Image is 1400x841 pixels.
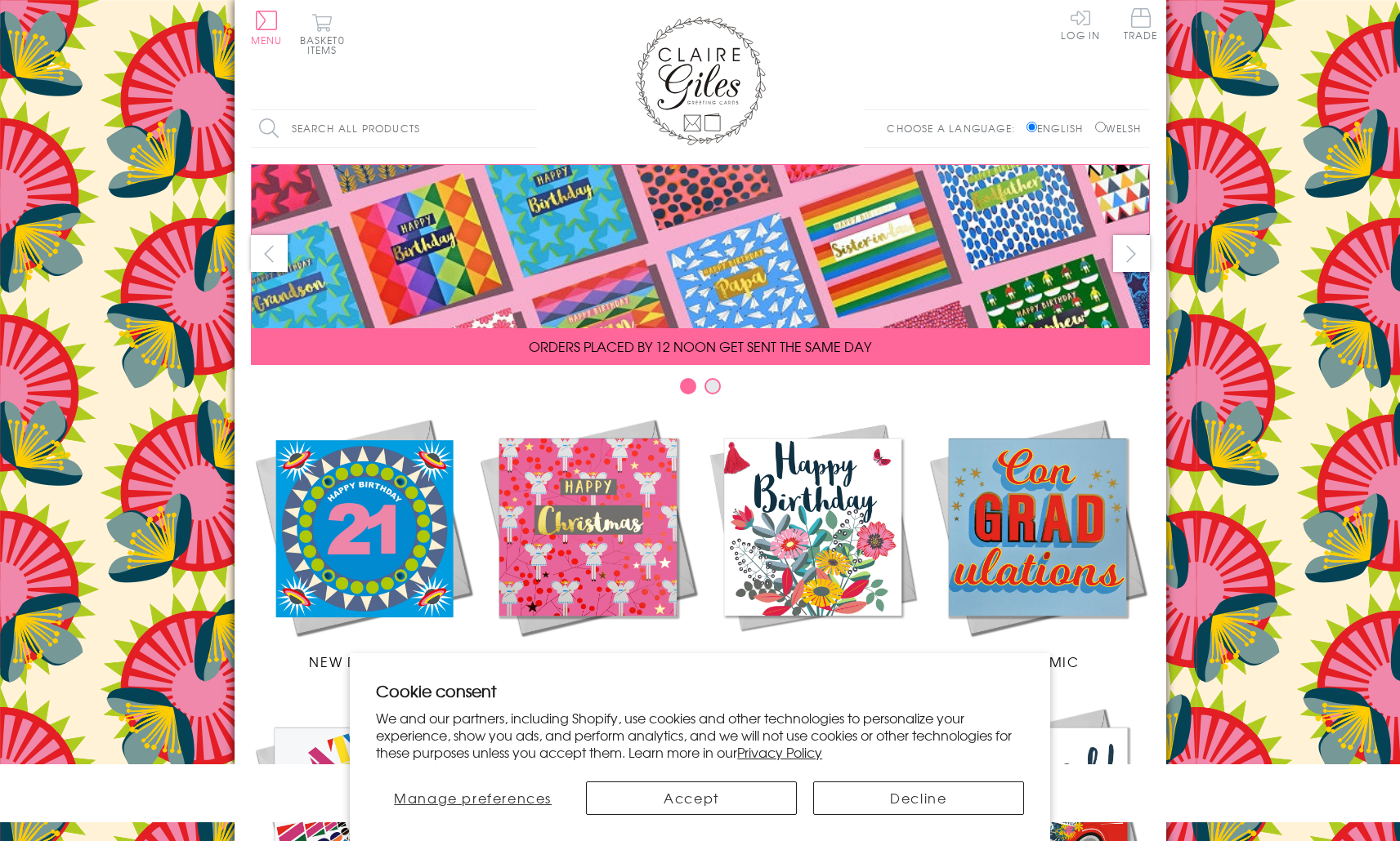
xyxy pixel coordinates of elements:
button: prev [251,235,288,272]
img: Claire Giles Greetings Cards [635,16,766,145]
button: Basket0 items [300,13,345,55]
button: Carousel Page 1 (Current Slide) [680,378,696,394]
input: Welsh [1095,122,1106,132]
span: Trade [1124,8,1158,40]
a: Privacy Policy [737,742,822,762]
span: New Releases [309,652,416,671]
button: Manage preferences [376,781,570,815]
button: Accept [586,781,797,815]
p: Choose a language: [887,121,1023,136]
span: 0 items [307,33,345,57]
a: Trade [1124,8,1158,43]
h2: Cookie consent [376,679,1024,702]
span: Christmas [546,652,629,671]
a: Christmas [476,415,700,671]
a: Birthdays [700,415,925,671]
input: Search all products [251,110,537,147]
div: Carousel Pagination [251,377,1150,403]
a: Academic [925,415,1150,671]
label: Welsh [1095,121,1142,136]
span: Menu [251,33,283,47]
button: next [1113,235,1150,272]
input: English [1027,122,1037,132]
label: English [1027,121,1091,136]
span: Birthdays [773,652,852,671]
button: Menu [251,11,283,45]
a: Log In [1061,8,1100,40]
p: We and our partners, including Shopify, use cookies and other technologies to personalize your ex... [376,710,1024,760]
a: New Releases [251,415,476,671]
button: Carousel Page 2 [704,378,721,394]
button: Decline [813,781,1024,815]
span: ORDERS PLACED BY 12 NOON GET SENT THE SAME DAY [529,336,871,356]
span: Academic [995,652,1080,671]
span: Manage preferences [394,788,552,808]
input: Search [521,110,537,147]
